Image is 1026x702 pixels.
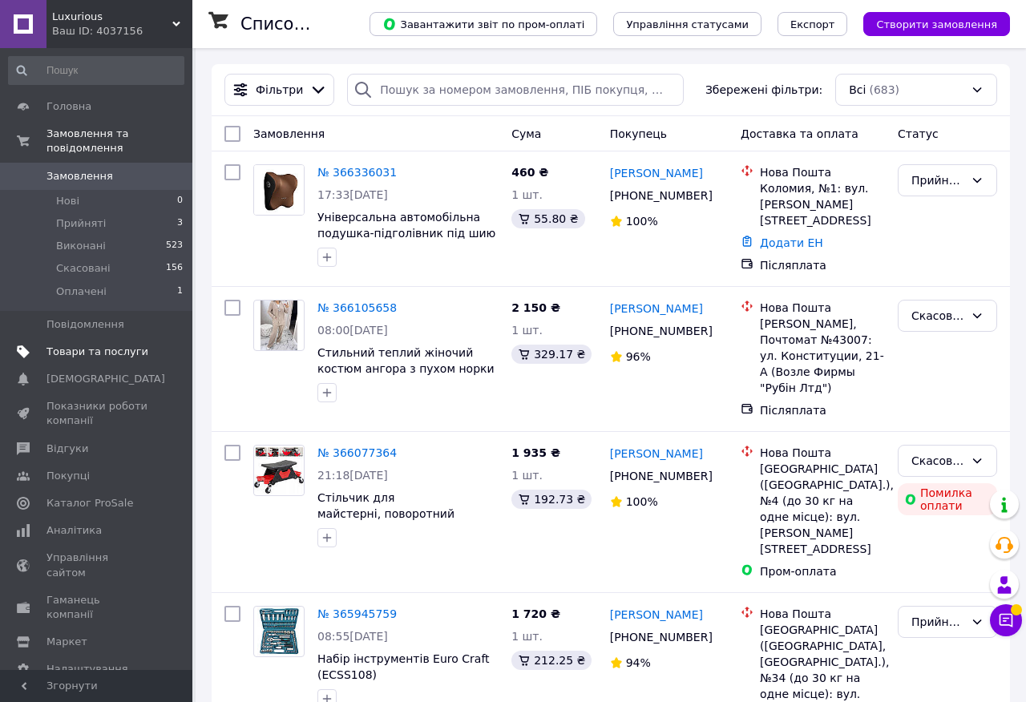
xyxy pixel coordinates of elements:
[317,630,388,643] span: 08:55[DATE]
[317,469,388,482] span: 21:18[DATE]
[56,284,107,299] span: Оплачені
[898,127,939,140] span: Статус
[626,495,658,508] span: 100%
[253,606,305,657] a: Фото товару
[253,164,305,216] a: Фото товару
[46,635,87,649] span: Маркет
[52,24,192,38] div: Ваш ID: 4037156
[610,446,703,462] a: [PERSON_NAME]
[607,184,715,207] div: [PHONE_NUMBER]
[869,83,899,96] span: (683)
[760,164,885,180] div: Нова Пошта
[317,301,397,314] a: № 366105658
[46,372,165,386] span: [DEMOGRAPHIC_DATA]
[610,165,703,181] a: [PERSON_NAME]
[607,320,715,342] div: [PHONE_NUMBER]
[240,14,403,34] h1: Список замовлень
[317,324,388,337] span: 08:00[DATE]
[46,345,148,359] span: Товари та послуги
[741,127,858,140] span: Доставка та оплата
[610,607,703,623] a: [PERSON_NAME]
[46,442,88,456] span: Відгуки
[511,607,560,620] span: 1 720 ₴
[317,446,397,459] a: № 366077364
[990,604,1022,636] button: Чат з покупцем
[317,607,397,620] a: № 365945759
[370,12,597,36] button: Завантажити звіт по пром-оплаті
[56,239,106,253] span: Виконані
[705,82,822,98] span: Збережені фільтри:
[511,127,541,140] span: Cума
[46,662,128,676] span: Налаштування
[511,630,543,643] span: 1 шт.
[626,350,651,363] span: 96%
[177,194,183,208] span: 0
[511,651,592,670] div: 212.25 ₴
[760,236,823,249] a: Додати ЕН
[317,211,495,272] a: Універсальна автомобільна подушка-підголівник під шию з ефектом пам'яті ортопедична Brown
[8,56,184,85] input: Пошук
[46,99,91,114] span: Головна
[610,127,667,140] span: Покупець
[760,300,885,316] div: Нова Пошта
[46,496,133,510] span: Каталог ProSale
[46,399,148,428] span: Показники роботи компанії
[46,523,102,538] span: Аналітика
[760,445,885,461] div: Нова Пошта
[166,239,183,253] span: 523
[511,446,560,459] span: 1 935 ₴
[760,257,885,273] div: Післяплата
[607,626,715,648] div: [PHONE_NUMBER]
[607,465,715,487] div: [PHONE_NUMBER]
[253,300,305,351] a: Фото товару
[317,652,490,681] a: Набір інструментів Euro Craft (ECSS108)
[511,345,592,364] div: 329.17 ₴
[511,301,560,314] span: 2 150 ₴
[52,10,172,24] span: Luxurious
[760,402,885,418] div: Післяплата
[511,469,543,482] span: 1 шт.
[56,194,79,208] span: Нові
[911,307,964,325] div: Скасовано
[511,188,543,201] span: 1 шт.
[46,551,148,579] span: Управління сайтом
[253,445,305,496] a: Фото товару
[876,18,997,30] span: Створити замовлення
[253,127,325,140] span: Замовлення
[317,491,454,536] a: Стільчик для майстерні, поворотний 360° Silver S11646
[613,12,761,36] button: Управління статусами
[261,301,298,350] img: Фото товару
[317,346,495,391] a: Стильний теплий жіночий костюм ангора з пухом норки Бежевий 46-48
[347,74,684,106] input: Пошук за номером замовлення, ПІБ покупця, номером телефону, Email, номером накладної
[256,82,303,98] span: Фільтри
[849,82,866,98] span: Всі
[610,301,703,317] a: [PERSON_NAME]
[254,165,304,215] img: Фото товару
[626,18,749,30] span: Управління статусами
[254,447,304,494] img: Фото товару
[46,317,124,332] span: Повідомлення
[511,209,584,228] div: 55.80 ₴
[847,17,1010,30] a: Створити замовлення
[46,169,113,184] span: Замовлення
[317,188,388,201] span: 17:33[DATE]
[511,324,543,337] span: 1 шт.
[863,12,1010,36] button: Створити замовлення
[177,216,183,231] span: 3
[46,469,90,483] span: Покупці
[911,452,964,470] div: Скасовано
[760,180,885,228] div: Коломия, №1: вул. [PERSON_NAME][STREET_ADDRESS]
[626,215,658,228] span: 100%
[760,461,885,557] div: [GEOGRAPHIC_DATA] ([GEOGRAPHIC_DATA].), №4 (до 30 кг на одне місце): вул. [PERSON_NAME][STREET_AD...
[56,216,106,231] span: Прийняті
[177,284,183,299] span: 1
[790,18,835,30] span: Експорт
[46,127,192,155] span: Замовлення та повідомлення
[46,593,148,622] span: Гаманець компанії
[626,656,651,669] span: 94%
[56,261,111,276] span: Скасовані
